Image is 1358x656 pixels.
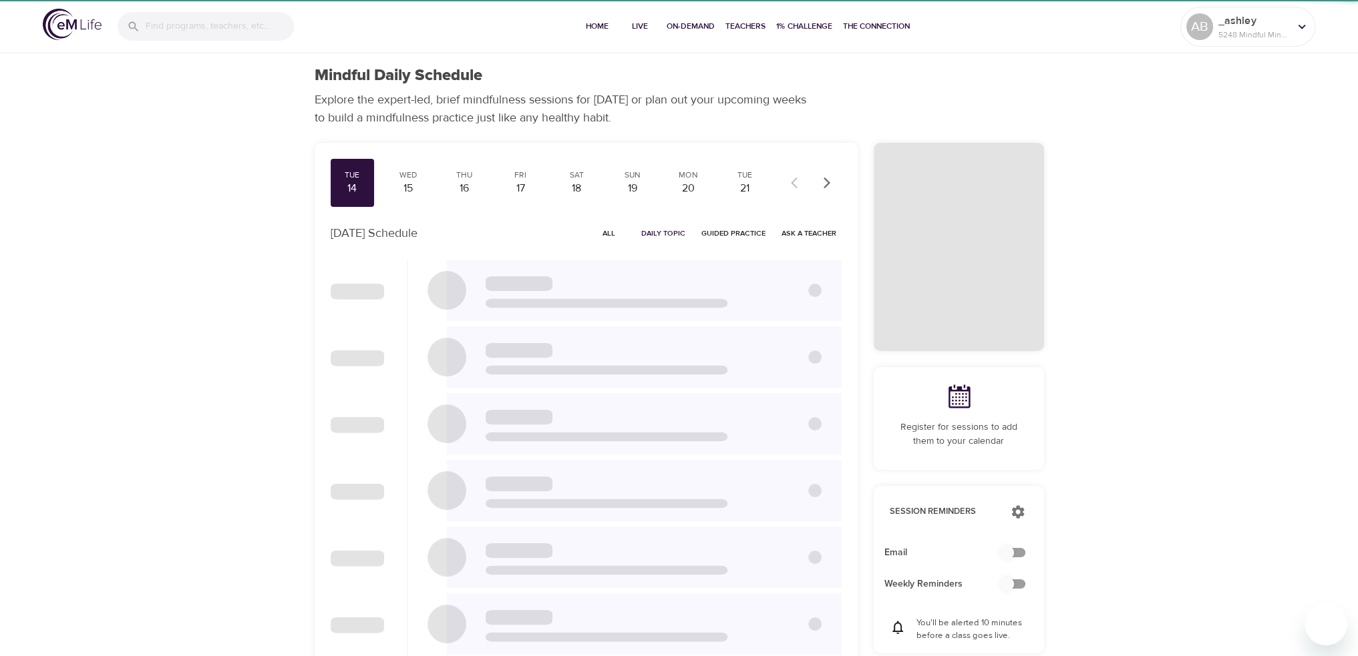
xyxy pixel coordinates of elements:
div: Sat [560,170,593,181]
div: 17 [504,181,537,196]
div: 14 [336,181,369,196]
span: Guided Practice [701,227,766,240]
div: Fri [504,170,537,181]
span: The Connection [843,19,910,33]
div: Thu [448,170,481,181]
span: Teachers [725,19,766,33]
input: Find programs, teachers, etc... [146,12,294,41]
iframe: Button to launch messaging window [1305,603,1347,645]
p: You'll be alerted 10 minutes before a class goes live. [916,617,1028,643]
div: 16 [448,181,481,196]
span: Weekly Reminders [884,577,1012,591]
div: AB [1186,13,1213,40]
p: [DATE] Schedule [331,224,417,242]
div: 18 [560,181,593,196]
p: _ashley [1218,13,1289,29]
p: Register for sessions to add them to your calendar [890,420,1028,448]
div: 20 [672,181,705,196]
button: Guided Practice [696,223,771,244]
span: Daily Topic [641,227,685,240]
h1: Mindful Daily Schedule [315,66,482,85]
span: Email [884,546,1012,560]
button: All [588,223,631,244]
div: Tue [728,170,761,181]
img: logo [43,9,102,40]
span: Live [624,19,656,33]
span: 1% Challenge [776,19,832,33]
button: Ask a Teacher [776,223,842,244]
p: 5248 Mindful Minutes [1218,29,1289,41]
div: 15 [391,181,425,196]
div: Mon [672,170,705,181]
span: On-Demand [667,19,715,33]
p: Session Reminders [890,505,997,519]
div: 19 [616,181,649,196]
div: 21 [728,181,761,196]
div: Sun [616,170,649,181]
button: Daily Topic [636,223,691,244]
div: Tue [336,170,369,181]
div: Wed [391,170,425,181]
span: Home [581,19,613,33]
span: All [593,227,625,240]
p: Explore the expert-led, brief mindfulness sessions for [DATE] or plan out your upcoming weeks to ... [315,91,816,127]
span: Ask a Teacher [782,227,836,240]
